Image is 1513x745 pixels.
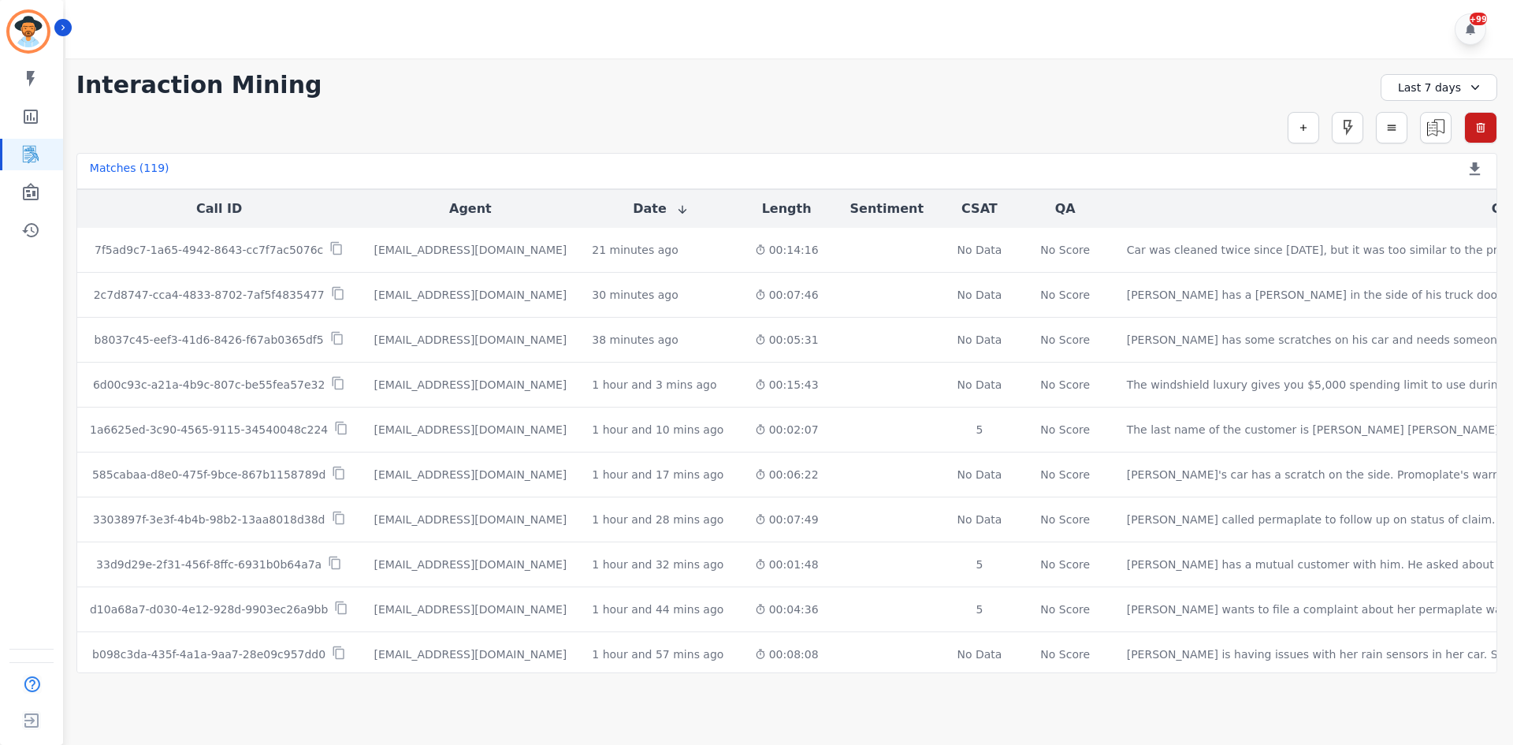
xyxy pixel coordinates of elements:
[374,512,567,527] div: [EMAIL_ADDRESS][DOMAIN_NAME]
[1040,287,1090,303] div: No Score
[1040,646,1090,662] div: No Score
[755,422,819,438] div: 00:02:07
[755,377,819,393] div: 00:15:43
[755,512,819,527] div: 00:07:49
[755,602,819,617] div: 00:04:36
[1040,242,1090,258] div: No Score
[592,512,723,527] div: 1 hour and 28 mins ago
[755,287,819,303] div: 00:07:46
[755,332,819,348] div: 00:05:31
[90,602,328,617] p: d10a68a7-d030-4e12-928d-9903ec26a9bb
[76,71,322,99] h1: Interaction Mining
[955,467,1004,482] div: No Data
[374,332,567,348] div: [EMAIL_ADDRESS][DOMAIN_NAME]
[374,646,567,662] div: [EMAIL_ADDRESS][DOMAIN_NAME]
[592,332,678,348] div: 38 minutes ago
[374,377,567,393] div: [EMAIL_ADDRESS][DOMAIN_NAME]
[592,602,723,617] div: 1 hour and 44 mins ago
[9,13,47,50] img: Bordered avatar
[196,199,242,218] button: Call ID
[1381,74,1497,101] div: Last 7 days
[374,242,567,258] div: [EMAIL_ADDRESS][DOMAIN_NAME]
[95,242,323,258] p: 7f5ad9c7-1a65-4942-8643-cc7f7ac5076c
[92,646,325,662] p: b098c3da-435f-4a1a-9aa7-28e09c957dd0
[1040,512,1090,527] div: No Score
[592,557,723,572] div: 1 hour and 32 mins ago
[955,512,1004,527] div: No Data
[961,199,998,218] button: CSAT
[955,242,1004,258] div: No Data
[1040,377,1090,393] div: No Score
[955,422,1004,438] div: 5
[592,242,678,258] div: 21 minutes ago
[762,199,812,218] button: Length
[592,646,723,662] div: 1 hour and 57 mins ago
[1055,199,1076,218] button: QA
[850,199,924,218] button: Sentiment
[92,467,325,482] p: 585cabaa-d8e0-475f-9bce-867b1158789d
[1040,422,1090,438] div: No Score
[1470,13,1487,25] div: +99
[374,467,567,482] div: [EMAIL_ADDRESS][DOMAIN_NAME]
[1040,467,1090,482] div: No Score
[955,646,1004,662] div: No Data
[90,160,169,182] div: Matches ( 119 )
[755,646,819,662] div: 00:08:08
[755,467,819,482] div: 00:06:22
[592,467,723,482] div: 1 hour and 17 mins ago
[95,332,324,348] p: b8037c45-eef3-41d6-8426-f67ab0365df5
[955,377,1004,393] div: No Data
[94,287,325,303] p: 2c7d8747-cca4-4833-8702-7af5f4835477
[374,287,567,303] div: [EMAIL_ADDRESS][DOMAIN_NAME]
[374,602,567,617] div: [EMAIL_ADDRESS][DOMAIN_NAME]
[592,287,678,303] div: 30 minutes ago
[592,422,723,438] div: 1 hour and 10 mins ago
[449,199,492,218] button: Agent
[374,557,567,572] div: [EMAIL_ADDRESS][DOMAIN_NAME]
[93,377,325,393] p: 6d00c93c-a21a-4b9c-807c-be55fea57e32
[955,287,1004,303] div: No Data
[955,557,1004,572] div: 5
[1040,602,1090,617] div: No Score
[90,422,328,438] p: 1a6625ed-3c90-4565-9115-34540048c224
[755,242,819,258] div: 00:14:16
[1040,332,1090,348] div: No Score
[374,422,567,438] div: [EMAIL_ADDRESS][DOMAIN_NAME]
[592,377,716,393] div: 1 hour and 3 mins ago
[633,199,689,218] button: Date
[1040,557,1090,572] div: No Score
[955,602,1004,617] div: 5
[955,332,1004,348] div: No Data
[755,557,819,572] div: 00:01:48
[93,512,325,527] p: 3303897f-3e3f-4b4b-98b2-13aa8018d38d
[96,557,322,572] p: 33d9d29e-2f31-456f-8ffc-6931b0b64a7a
